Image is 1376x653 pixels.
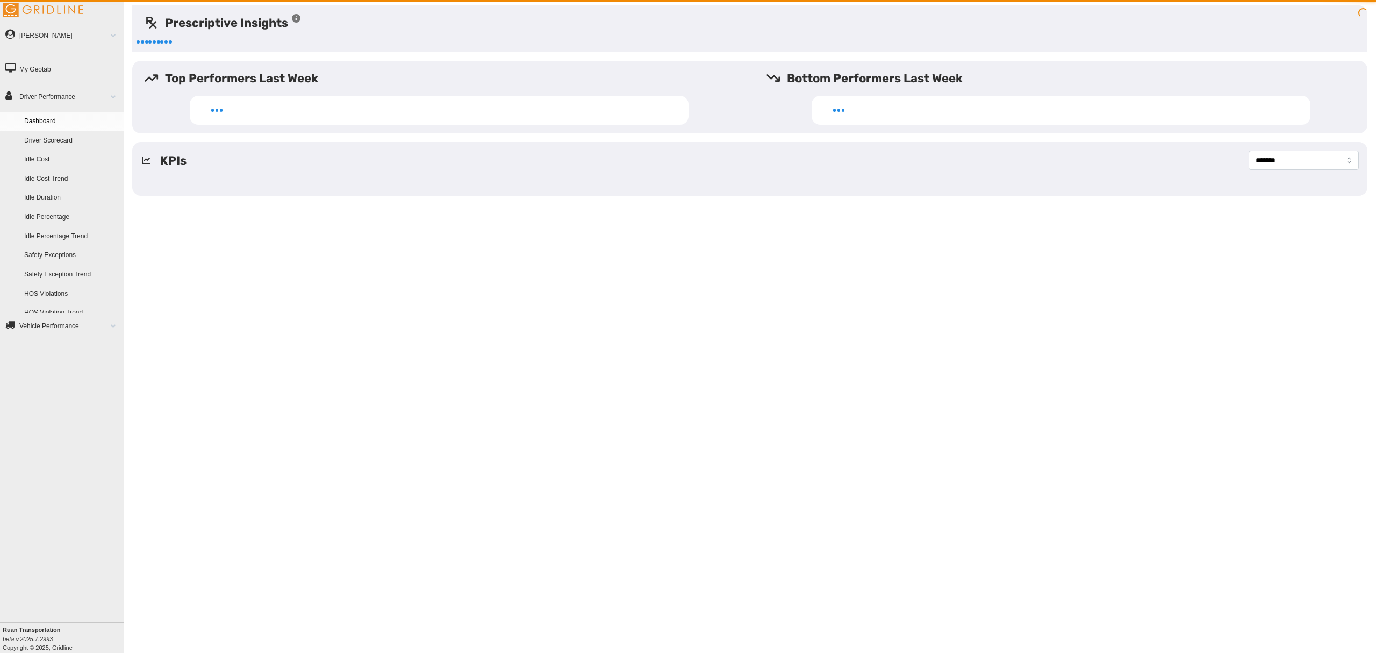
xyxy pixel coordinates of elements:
[144,14,302,32] h5: Prescriptive Insights
[19,285,124,304] a: HOS Violations
[19,265,124,285] a: Safety Exception Trend
[3,3,83,17] img: Gridline
[766,69,1367,87] h5: Bottom Performers Last Week
[19,246,124,265] a: Safety Exceptions
[19,208,124,227] a: Idle Percentage
[19,227,124,246] a: Idle Percentage Trend
[19,303,124,323] a: HOS Violation Trend
[19,131,124,151] a: Driver Scorecard
[3,626,124,652] div: Copyright © 2025, Gridline
[3,636,53,642] i: beta v.2025.7.2993
[19,188,124,208] a: Idle Duration
[19,169,124,189] a: Idle Cost Trend
[19,112,124,131] a: Dashboard
[144,69,746,87] h5: Top Performers Last Week
[3,627,61,633] b: Ruan Transportation
[19,150,124,169] a: Idle Cost
[160,152,187,169] h5: KPIs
